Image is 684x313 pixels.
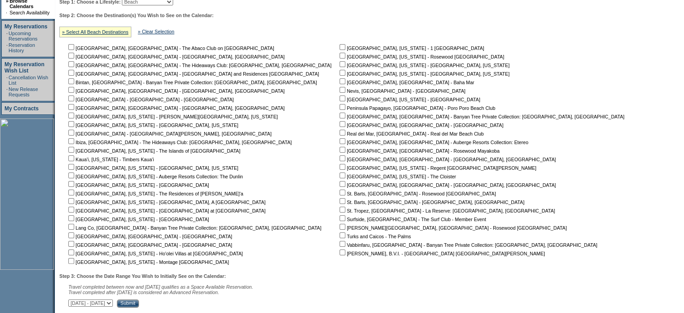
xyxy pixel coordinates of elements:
[67,225,322,231] nobr: Lang Co, [GEOGRAPHIC_DATA] - Banyan Tree Private Collection: [GEOGRAPHIC_DATA], [GEOGRAPHIC_DATA]
[67,45,274,51] nobr: [GEOGRAPHIC_DATA], [GEOGRAPHIC_DATA] - The Abaco Club on [GEOGRAPHIC_DATA]
[62,29,129,35] a: » Select All Beach Destinations
[338,200,524,205] nobr: St. Barts, [GEOGRAPHIC_DATA] - [GEOGRAPHIC_DATA], [GEOGRAPHIC_DATA]
[9,31,37,41] a: Upcoming Reservations
[67,122,238,128] nobr: [GEOGRAPHIC_DATA], [US_STATE] - [GEOGRAPHIC_DATA], [US_STATE]
[338,131,484,136] nobr: Real del Mar, [GEOGRAPHIC_DATA] - Real del Mar Beach Club
[68,284,253,290] span: Travel completed between now and [DATE] qualifies as a Space Available Reservation.
[6,75,8,86] td: ·
[338,114,624,119] nobr: [GEOGRAPHIC_DATA], [GEOGRAPHIC_DATA] - Banyan Tree Private Collection: [GEOGRAPHIC_DATA], [GEOGRA...
[67,217,209,222] nobr: [GEOGRAPHIC_DATA], [US_STATE] - [GEOGRAPHIC_DATA]
[338,54,504,59] nobr: [GEOGRAPHIC_DATA], [US_STATE] - Rosewood [GEOGRAPHIC_DATA]
[59,273,226,279] b: Step 3: Choose the Date Range You Wish to Initially See on the Calendar:
[9,10,49,15] a: Search Availability
[67,242,232,248] nobr: [GEOGRAPHIC_DATA], [GEOGRAPHIC_DATA] - [GEOGRAPHIC_DATA]
[338,105,495,111] nobr: Peninsula Papagayo, [GEOGRAPHIC_DATA] - Poro Poro Beach Club
[338,191,496,196] nobr: St. Barts, [GEOGRAPHIC_DATA] - Rosewood [GEOGRAPHIC_DATA]
[338,45,484,51] nobr: [GEOGRAPHIC_DATA], [US_STATE] - 1 [GEOGRAPHIC_DATA]
[4,61,45,74] a: My Reservation Wish List
[67,200,265,205] nobr: [GEOGRAPHIC_DATA], [US_STATE] - [GEOGRAPHIC_DATA], A [GEOGRAPHIC_DATA]
[67,234,232,239] nobr: [GEOGRAPHIC_DATA], [GEOGRAPHIC_DATA] - [GEOGRAPHIC_DATA]
[68,290,219,295] nobr: Travel completed after [DATE] is considered an Advanced Reservation.
[338,71,510,77] nobr: [GEOGRAPHIC_DATA], [US_STATE] - [GEOGRAPHIC_DATA], [US_STATE]
[338,217,486,222] nobr: Surfside, [GEOGRAPHIC_DATA] - The Surf Club - Member Event
[67,165,238,171] nobr: [GEOGRAPHIC_DATA], [US_STATE] - [GEOGRAPHIC_DATA], [US_STATE]
[67,208,265,213] nobr: [GEOGRAPHIC_DATA], [US_STATE] - [GEOGRAPHIC_DATA] at [GEOGRAPHIC_DATA]
[338,165,536,171] nobr: [GEOGRAPHIC_DATA], [US_STATE] - Regent [GEOGRAPHIC_DATA][PERSON_NAME]
[67,97,234,102] nobr: [GEOGRAPHIC_DATA] - [GEOGRAPHIC_DATA] - [GEOGRAPHIC_DATA]
[117,299,139,308] input: Submit
[6,31,8,41] td: ·
[6,10,9,15] td: ·
[67,71,319,77] nobr: [GEOGRAPHIC_DATA], [GEOGRAPHIC_DATA] - [GEOGRAPHIC_DATA] and Residences [GEOGRAPHIC_DATA]
[67,251,243,256] nobr: [GEOGRAPHIC_DATA], [US_STATE] - Ho'olei Villas at [GEOGRAPHIC_DATA]
[67,174,243,179] nobr: [GEOGRAPHIC_DATA], [US_STATE] - Auberge Resorts Collection: The Dunlin
[67,80,317,85] nobr: Bintan, [GEOGRAPHIC_DATA] - Banyan Tree Private Collection: [GEOGRAPHIC_DATA], [GEOGRAPHIC_DATA]
[9,42,35,53] a: Reservation History
[4,23,47,30] a: My Reservations
[9,86,38,97] a: New Release Requests
[338,80,474,85] nobr: [GEOGRAPHIC_DATA], [GEOGRAPHIC_DATA] - Baha Mar
[338,148,500,154] nobr: [GEOGRAPHIC_DATA], [GEOGRAPHIC_DATA] - Rosewood Mayakoba
[59,13,214,18] b: Step 2: Choose the Destination(s) You Wish to See on the Calendar:
[338,88,465,94] nobr: Nevis, [GEOGRAPHIC_DATA] - [GEOGRAPHIC_DATA]
[338,225,567,231] nobr: [PERSON_NAME][GEOGRAPHIC_DATA], [GEOGRAPHIC_DATA] - Rosewood [GEOGRAPHIC_DATA]
[67,88,285,94] nobr: [GEOGRAPHIC_DATA], [GEOGRAPHIC_DATA] - [GEOGRAPHIC_DATA], [GEOGRAPHIC_DATA]
[338,122,503,128] nobr: [GEOGRAPHIC_DATA], [GEOGRAPHIC_DATA] - [GEOGRAPHIC_DATA]
[67,105,285,111] nobr: [GEOGRAPHIC_DATA], [GEOGRAPHIC_DATA] - [GEOGRAPHIC_DATA], [GEOGRAPHIC_DATA]
[67,114,278,119] nobr: [GEOGRAPHIC_DATA], [US_STATE] - [PERSON_NAME][GEOGRAPHIC_DATA], [US_STATE]
[67,54,285,59] nobr: [GEOGRAPHIC_DATA], [GEOGRAPHIC_DATA] - [GEOGRAPHIC_DATA], [GEOGRAPHIC_DATA]
[338,251,545,256] nobr: [PERSON_NAME], B.V.I. - [GEOGRAPHIC_DATA] [GEOGRAPHIC_DATA][PERSON_NAME]
[338,234,411,239] nobr: Turks and Caicos - The Palms
[67,131,272,136] nobr: [GEOGRAPHIC_DATA] - [GEOGRAPHIC_DATA][PERSON_NAME], [GEOGRAPHIC_DATA]
[338,242,597,248] nobr: Vabbinfaru, [GEOGRAPHIC_DATA] - Banyan Tree Private Collection: [GEOGRAPHIC_DATA], [GEOGRAPHIC_DATA]
[4,105,39,112] a: My Contracts
[338,182,556,188] nobr: [GEOGRAPHIC_DATA], [GEOGRAPHIC_DATA] - [GEOGRAPHIC_DATA], [GEOGRAPHIC_DATA]
[67,157,154,162] nobr: Kaua'i, [US_STATE] - Timbers Kaua'i
[338,174,456,179] nobr: [GEOGRAPHIC_DATA], [US_STATE] - The Cloister
[6,86,8,97] td: ·
[138,29,174,34] a: » Clear Selection
[338,157,556,162] nobr: [GEOGRAPHIC_DATA], [GEOGRAPHIC_DATA] - [GEOGRAPHIC_DATA], [GEOGRAPHIC_DATA]
[6,42,8,53] td: ·
[338,208,555,213] nobr: St. Tropez, [GEOGRAPHIC_DATA] - La Reserve: [GEOGRAPHIC_DATA], [GEOGRAPHIC_DATA]
[67,191,243,196] nobr: [GEOGRAPHIC_DATA], [US_STATE] - The Residences of [PERSON_NAME]'a
[67,140,292,145] nobr: Ibiza, [GEOGRAPHIC_DATA] - The Hideaways Club: [GEOGRAPHIC_DATA], [GEOGRAPHIC_DATA]
[67,182,209,188] nobr: [GEOGRAPHIC_DATA], [US_STATE] - [GEOGRAPHIC_DATA]
[338,63,510,68] nobr: [GEOGRAPHIC_DATA], [US_STATE] - [GEOGRAPHIC_DATA], [US_STATE]
[338,97,480,102] nobr: [GEOGRAPHIC_DATA], [US_STATE] - [GEOGRAPHIC_DATA]
[67,259,229,265] nobr: [GEOGRAPHIC_DATA], [US_STATE] - Montage [GEOGRAPHIC_DATA]
[338,140,528,145] nobr: [GEOGRAPHIC_DATA], [GEOGRAPHIC_DATA] - Auberge Resorts Collection: Etereo
[9,75,48,86] a: Cancellation Wish List
[67,63,331,68] nobr: [GEOGRAPHIC_DATA], [GEOGRAPHIC_DATA] - The Hideaways Club: [GEOGRAPHIC_DATA], [GEOGRAPHIC_DATA]
[67,148,240,154] nobr: [GEOGRAPHIC_DATA], [US_STATE] - The Islands of [GEOGRAPHIC_DATA]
